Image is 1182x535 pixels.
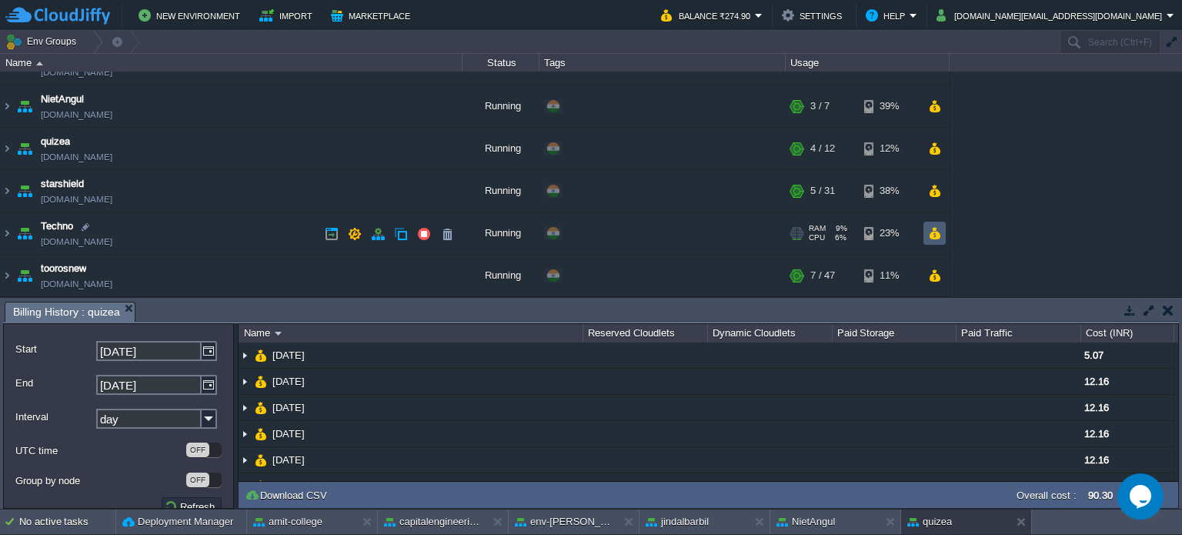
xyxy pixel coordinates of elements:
[809,235,825,244] span: CPU
[271,375,307,388] a: [DATE]
[271,453,307,466] a: [DATE]
[1084,402,1109,413] span: 12.16
[462,172,539,213] div: Running
[463,54,539,72] div: Status
[14,256,35,298] img: AMDAwAAAACH5BAEAAAAALAAAAAABAAEAAAICRAEAOw==
[41,93,84,109] a: NietAngul
[13,303,120,322] span: Billing History : quizea
[809,226,826,235] span: RAM
[19,510,115,534] div: No active tasks
[864,172,914,213] div: 38%
[810,172,835,213] div: 5 / 31
[810,256,835,298] div: 7 / 47
[41,66,112,82] a: [DOMAIN_NAME]
[271,349,307,362] a: [DATE]
[239,395,251,420] img: AMDAwAAAACH5BAEAAAAALAAAAAABAAEAAAICRAEAOw==
[1,214,13,256] img: AMDAwAAAACH5BAEAAAAALAAAAAABAAEAAAICRAEAOw==
[661,6,755,25] button: Balance ₹274.90
[41,178,84,193] a: starshield
[14,172,35,213] img: AMDAwAAAACH5BAEAAAAALAAAAAABAAEAAAICRAEAOw==
[937,6,1167,25] button: [DOMAIN_NAME][EMAIL_ADDRESS][DOMAIN_NAME]
[776,514,835,530] button: NietAngul
[462,256,539,298] div: Running
[864,214,914,256] div: 23%
[239,421,251,446] img: AMDAwAAAACH5BAEAAAAALAAAAAABAAEAAAICRAEAOw==
[646,514,709,530] button: jindalbarbil
[255,447,267,473] img: AMDAwAAAACH5BAEAAAAALAAAAAABAAEAAAICRAEAOw==
[240,324,583,343] div: Name
[255,421,267,446] img: AMDAwAAAACH5BAEAAAAALAAAAAABAAEAAAICRAEAOw==
[866,6,910,25] button: Help
[1088,490,1113,501] label: 90.30
[1084,376,1109,387] span: 12.16
[164,500,219,513] button: Refresh
[14,214,35,256] img: AMDAwAAAACH5BAEAAAAALAAAAAABAAEAAAICRAEAOw==
[139,6,245,25] button: New Environment
[239,369,251,394] img: AMDAwAAAACH5BAEAAAAALAAAAAABAAEAAAICRAEAOw==
[41,236,112,251] a: [DOMAIN_NAME]
[831,235,846,244] span: 6%
[245,488,332,502] button: Download CSV
[2,54,462,72] div: Name
[1,87,13,129] img: AMDAwAAAACH5BAEAAAAALAAAAAABAAEAAAICRAEAOw==
[15,341,95,357] label: Start
[810,129,835,171] div: 4 / 12
[15,375,95,391] label: End
[36,62,43,65] img: AMDAwAAAACH5BAEAAAAALAAAAAABAAEAAAICRAEAOw==
[271,401,307,414] a: [DATE]
[271,427,307,440] a: [DATE]
[782,6,846,25] button: Settings
[864,129,914,171] div: 12%
[1,172,13,213] img: AMDAwAAAACH5BAEAAAAALAAAAAABAAEAAAICRAEAOw==
[1,129,13,171] img: AMDAwAAAACH5BAEAAAAALAAAAAABAAEAAAICRAEAOw==
[239,447,251,473] img: AMDAwAAAACH5BAEAAAAALAAAAAABAAEAAAICRAEAOw==
[186,473,209,487] div: OFF
[462,87,539,129] div: Running
[41,151,112,166] a: [DOMAIN_NAME]
[810,87,830,129] div: 3 / 7
[331,6,415,25] button: Marketplace
[255,369,267,394] img: AMDAwAAAACH5BAEAAAAALAAAAAABAAEAAAICRAEAOw==
[540,54,785,72] div: Tags
[259,6,317,25] button: Import
[271,480,307,493] a: [DATE]
[239,343,251,368] img: AMDAwAAAACH5BAEAAAAALAAAAAABAAEAAAICRAEAOw==
[122,514,233,530] button: Deployment Manager
[41,193,112,209] a: [DOMAIN_NAME]
[5,6,110,25] img: CloudJiffy
[275,332,282,336] img: AMDAwAAAACH5BAEAAAAALAAAAAABAAEAAAICRAEAOw==
[1084,428,1109,440] span: 12.16
[255,473,267,499] img: AMDAwAAAACH5BAEAAAAALAAAAAABAAEAAAICRAEAOw==
[832,226,847,235] span: 9%
[255,343,267,368] img: AMDAwAAAACH5BAEAAAAALAAAAAABAAEAAAICRAEAOw==
[15,409,95,425] label: Interval
[186,443,209,457] div: OFF
[15,443,185,459] label: UTC time
[462,214,539,256] div: Running
[1082,324,1174,343] div: Cost (INR)
[41,278,112,293] a: [DOMAIN_NAME]
[1084,349,1104,361] span: 5.07
[515,514,612,530] button: env-[PERSON_NAME]-test
[5,31,82,52] button: Env Groups
[864,87,914,129] div: 39%
[41,109,112,124] a: [DOMAIN_NAME]
[41,262,86,278] a: toorosnew
[41,220,73,236] a: Techno
[1017,490,1077,501] label: Overall cost :
[41,135,70,151] a: quizea
[786,54,949,72] div: Usage
[957,324,1080,343] div: Paid Traffic
[14,87,35,129] img: AMDAwAAAACH5BAEAAAAALAAAAAABAAEAAAICRAEAOw==
[709,324,832,343] div: Dynamic Cloudlets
